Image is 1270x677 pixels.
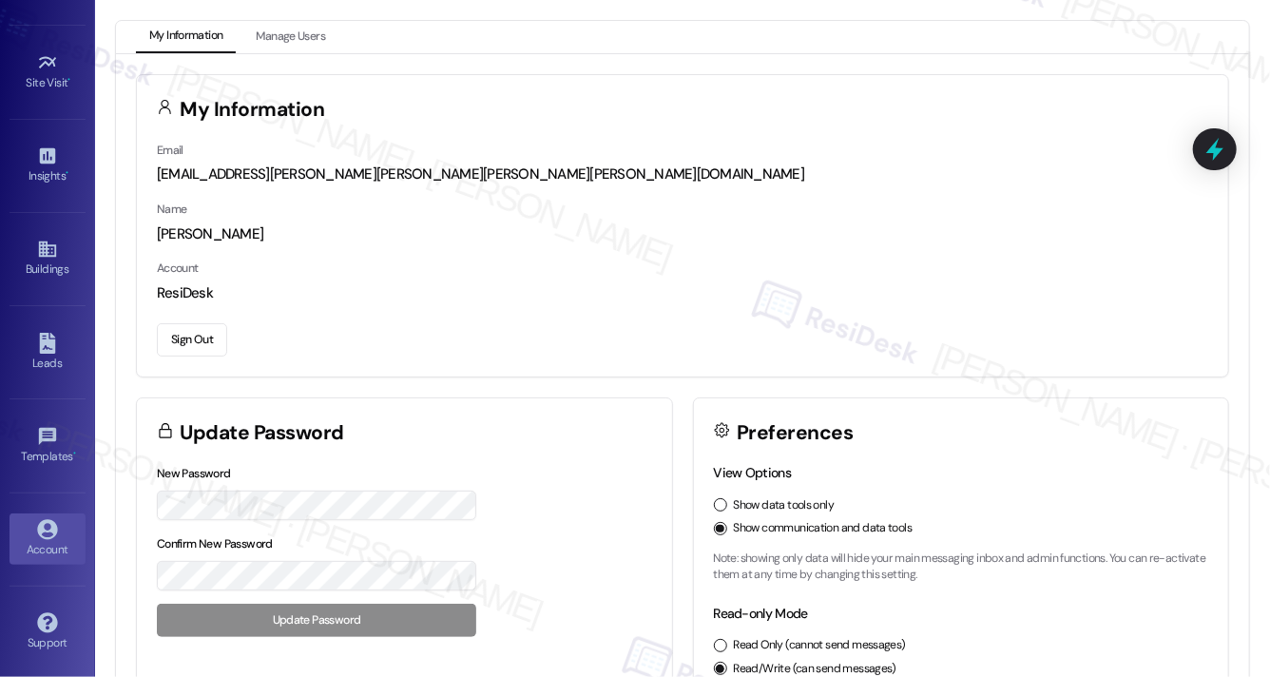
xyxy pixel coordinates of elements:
label: Read Only (cannot send messages) [734,637,906,654]
div: ResiDesk [157,283,1208,303]
label: Show communication and data tools [734,520,913,537]
label: Confirm New Password [157,536,273,551]
a: Templates • [10,420,86,472]
button: Sign Out [157,323,227,357]
p: Note: showing only data will hide your main messaging inbox and admin functions. You can re-activ... [714,551,1209,584]
label: Account [157,261,199,276]
div: [EMAIL_ADDRESS][PERSON_NAME][PERSON_NAME][PERSON_NAME][PERSON_NAME][DOMAIN_NAME] [157,164,1208,184]
span: • [68,73,71,87]
a: Leads [10,327,86,378]
a: Site Visit • [10,47,86,98]
h3: My Information [181,100,325,120]
span: • [66,166,68,180]
a: Insights • [10,140,86,191]
button: Manage Users [242,21,338,53]
h3: Preferences [737,423,853,443]
div: [PERSON_NAME] [157,224,1208,244]
a: Support [10,607,86,658]
label: Show data tools only [734,497,835,514]
label: View Options [714,464,792,481]
button: My Information [136,21,236,53]
a: Account [10,513,86,565]
span: • [73,447,76,460]
label: Read-only Mode [714,605,808,622]
label: Email [157,143,183,158]
label: New Password [157,466,231,481]
label: Name [157,202,187,217]
a: Buildings [10,233,86,284]
h3: Update Password [181,423,344,443]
